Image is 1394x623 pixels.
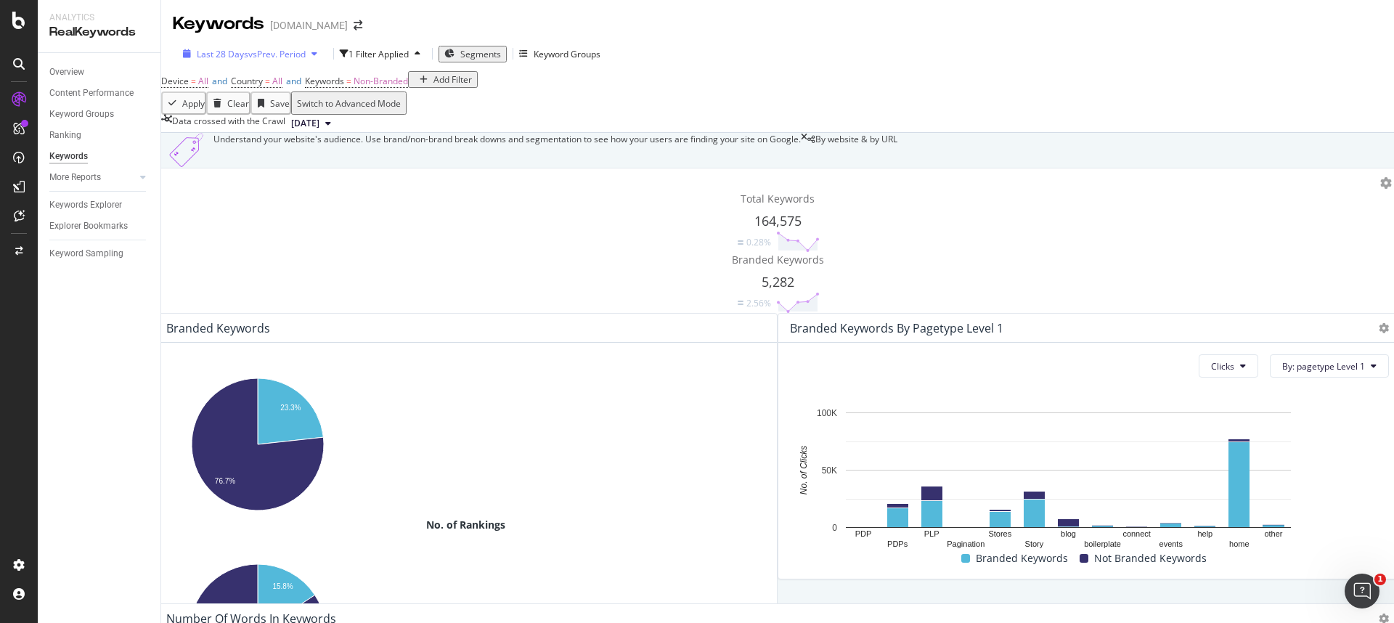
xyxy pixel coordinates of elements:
[1211,360,1234,372] span: Clicks
[822,465,837,476] text: 50K
[49,170,136,185] a: More Reports
[198,75,208,87] span: All
[173,47,327,61] button: Last 28 DaysvsPrev. Period
[182,97,205,110] div: Apply
[49,198,150,213] a: Keywords Explorer
[49,86,150,101] a: Content Performance
[212,75,227,87] span: and
[49,24,149,41] div: RealKeywords
[49,65,150,80] a: Overview
[305,75,344,87] span: Keywords
[354,75,408,87] span: Non-Branded
[49,128,81,143] div: Ranking
[354,20,362,30] div: arrow-right-arrow-left
[49,149,150,164] a: Keywords
[49,107,150,122] a: Keyword Groups
[161,75,189,87] span: Device
[762,273,794,290] span: 5,282
[832,523,837,533] text: 0
[49,12,149,24] div: Analytics
[270,97,290,110] div: Save
[291,91,407,115] button: Switch to Advanced Mode
[231,75,263,87] span: Country
[433,73,472,86] div: Add Filter
[270,18,348,33] div: [DOMAIN_NAME]
[348,48,409,60] div: 1 Filter Applied
[206,91,250,115] button: Clear
[738,240,743,245] img: Equal
[340,42,426,65] button: 1 Filter Applied
[799,446,809,494] text: No. of Clicks
[265,75,270,87] span: =
[1061,529,1076,538] text: blog
[166,321,270,335] div: Branded Keywords
[161,133,213,168] img: Xn5yXbTLC6GvtKIoinKAiP4Hm0QJ922KvQwAAAAASUVORK5CYII=
[49,128,150,143] a: Ranking
[166,518,765,532] div: No. of Rankings
[1229,539,1250,548] text: home
[817,408,837,418] text: 100K
[213,133,801,168] div: Understand your website's audience. Use brand/non-brand break downs and segmentation to see how y...
[1084,539,1121,548] text: boilerplate
[1199,354,1258,378] button: Clicks
[988,529,1011,538] text: Stores
[272,75,282,87] span: All
[291,117,319,130] span: 2025 Aug. 17th
[1025,539,1044,548] text: Story
[215,477,235,485] text: 76.7%
[815,133,897,145] span: By website & by URL
[1345,574,1379,608] iframe: Intercom live chat
[732,253,824,266] span: Branded Keywords
[49,246,123,261] div: Keyword Sampling
[49,219,128,234] div: Explorer Bookmarks
[924,529,939,538] text: PLP
[161,91,206,115] button: Apply
[227,97,249,110] div: Clear
[173,12,264,36] div: Keywords
[49,149,88,164] div: Keywords
[887,539,908,548] text: PDPs
[460,48,501,60] span: Segments
[746,297,771,309] div: 2.56%
[790,405,1346,550] svg: A chart.
[754,212,802,229] span: 164,575
[408,71,478,88] button: Add Filter
[49,246,150,261] a: Keyword Sampling
[439,46,507,62] button: Segments
[197,48,248,60] span: Last 28 Days
[746,236,771,248] div: 0.28%
[286,75,301,87] span: and
[947,539,985,548] text: Pagination
[807,133,897,145] div: legacy label
[1270,354,1389,378] button: By: pagetype Level 1
[49,65,84,80] div: Overview
[1264,529,1282,538] text: other
[1197,529,1212,538] text: help
[738,301,743,305] img: Equal
[49,219,150,234] a: Explorer Bookmarks
[250,91,291,115] button: Save
[49,170,101,185] div: More Reports
[280,404,301,412] text: 23.3%
[1122,529,1151,538] text: connect
[790,321,1003,335] div: Branded Keywords By pagetype Level 1
[519,42,600,65] button: Keyword Groups
[741,192,815,205] span: Total Keywords
[272,582,293,590] text: 15.8%
[49,107,114,122] div: Keyword Groups
[285,115,337,132] button: [DATE]
[534,48,600,60] div: Keyword Groups
[1094,550,1207,567] span: Not Branded Keywords
[166,370,348,518] svg: A chart.
[191,75,196,87] span: =
[172,115,285,132] div: Data crossed with the Crawl
[248,48,306,60] span: vs Prev. Period
[297,97,401,110] div: Switch to Advanced Mode
[49,86,134,101] div: Content Performance
[1282,360,1365,372] span: By: pagetype Level 1
[855,529,872,538] text: PDP
[49,198,122,213] div: Keywords Explorer
[976,550,1068,567] span: Branded Keywords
